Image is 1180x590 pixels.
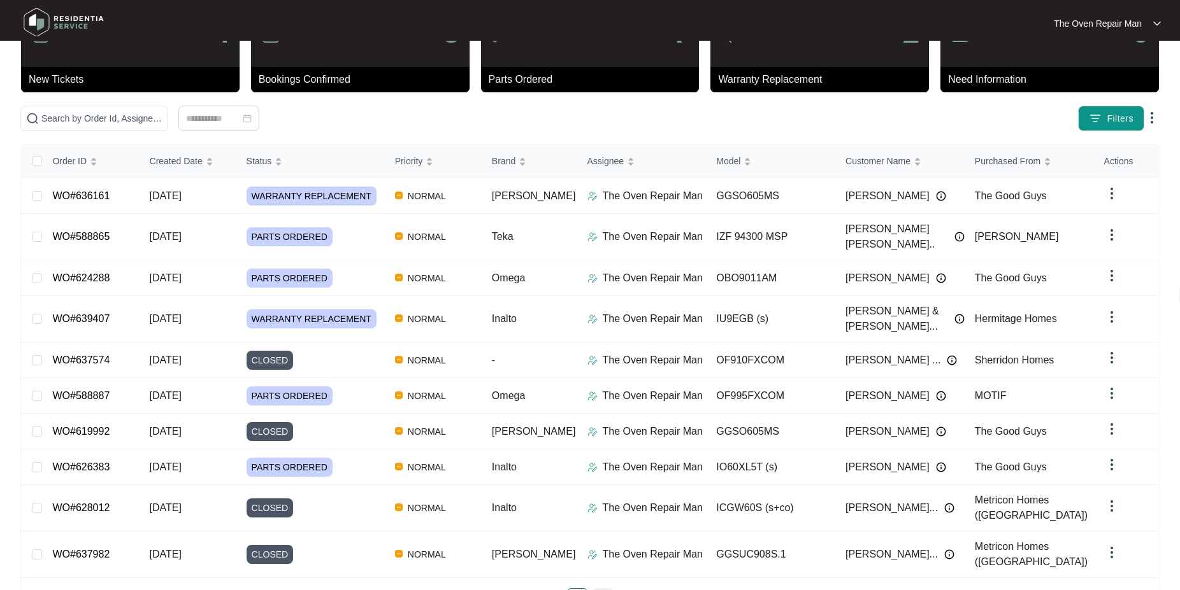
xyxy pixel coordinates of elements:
span: CLOSED [247,422,294,441]
span: NORMAL [403,424,451,439]
span: [PERSON_NAME]... [845,500,938,516]
p: Bookings Confirmed [259,72,470,87]
span: PARTS ORDERED [247,269,333,288]
td: OBO9011AM [706,260,835,296]
span: Priority [395,154,423,168]
img: filter icon [1089,112,1102,125]
img: Vercel Logo [395,314,403,322]
span: [PERSON_NAME] [492,549,576,559]
img: Assigner Icon [587,273,598,283]
a: WO#639407 [52,313,110,324]
img: Info icon [947,355,957,365]
span: [PERSON_NAME] [845,388,930,404]
img: dropdown arrow [1104,457,1119,472]
span: CLOSED [247,351,294,370]
td: OF995FXCOM [706,378,835,414]
span: Customer Name [845,154,910,168]
img: Assigner Icon [587,462,598,472]
img: Assigner Icon [587,232,598,242]
span: Filters [1107,112,1133,125]
span: [DATE] [150,502,182,513]
img: Info icon [936,191,946,201]
img: Vercel Logo [395,274,403,281]
span: - [492,355,495,365]
th: Assignee [577,144,707,178]
span: CLOSED [247,498,294,517]
td: ICGW60S (s+co) [706,485,835,531]
span: Brand [492,154,515,168]
span: [DATE] [150,313,182,324]
img: residentia service logo [19,3,108,41]
img: Vercel Logo [395,391,403,399]
span: NORMAL [403,188,451,204]
span: [DATE] [150,355,182,365]
span: The Good Guys [975,426,1047,437]
p: New Tickets [29,72,240,87]
img: Assigner Icon [587,503,598,513]
p: Warranty Replacement [718,72,929,87]
th: Priority [385,144,482,178]
img: Info icon [936,426,946,437]
a: WO#624288 [52,272,110,283]
span: [PERSON_NAME] [845,188,930,204]
span: [DATE] [150,390,182,401]
img: dropdown arrow [1104,545,1119,560]
span: Omega [492,390,525,401]
span: [PERSON_NAME]... [845,547,938,562]
span: [PERSON_NAME] [975,231,1059,242]
span: [DATE] [150,231,182,242]
img: dropdown arrow [1104,227,1119,242]
th: Order ID [42,144,139,178]
img: dropdown arrow [1104,386,1119,401]
span: Teka [492,231,514,242]
span: The Good Guys [975,190,1047,201]
span: NORMAL [403,270,451,286]
span: Metricon Homes ([GEOGRAPHIC_DATA]) [975,541,1088,567]
img: Info icon [936,273,946,283]
span: Sherridon Homes [975,355,1054,365]
span: NORMAL [403,353,451,368]
span: Purchased From [975,154,1040,168]
a: WO#588865 [52,231,110,242]
td: IZF 94300 MSP [706,214,835,260]
img: Assigner Icon [587,355,598,365]
span: Assignee [587,154,624,168]
span: Hermitage Homes [975,313,1057,324]
span: [DATE] [150,426,182,437]
img: Info icon [954,232,965,242]
p: The Oven Repair Man [603,270,703,286]
img: dropdown arrow [1153,20,1161,27]
img: Assigner Icon [587,549,598,559]
img: Assigner Icon [587,391,598,401]
th: Status [236,144,385,178]
span: WARRANTY REPLACEMENT [247,309,377,328]
span: Inalto [492,502,517,513]
img: Vercel Logo [395,503,403,511]
span: [PERSON_NAME] [845,424,930,439]
span: The Good Guys [975,461,1047,472]
a: WO#619992 [52,426,110,437]
span: NORMAL [403,547,451,562]
span: NORMAL [403,311,451,327]
p: The Oven Repair Man [603,353,703,368]
img: Vercel Logo [395,232,403,240]
input: Search by Order Id, Assignee Name, Customer Name, Brand and Model [41,111,162,125]
th: Created Date [140,144,236,178]
span: [PERSON_NAME] & [PERSON_NAME]... [845,304,948,334]
th: Model [706,144,835,178]
p: 7 [673,17,690,48]
img: Info icon [936,391,946,401]
p: 4 [213,17,230,48]
a: WO#636161 [52,190,110,201]
span: [PERSON_NAME] [492,426,576,437]
span: Order ID [52,154,87,168]
td: GGSO605MS [706,414,835,449]
img: dropdown arrow [1104,421,1119,437]
p: The Oven Repair Man [603,547,703,562]
span: PARTS ORDERED [247,227,333,246]
img: Vercel Logo [395,192,403,199]
img: dropdown arrow [1144,110,1160,125]
th: Purchased From [965,144,1094,178]
span: Inalto [492,461,517,472]
th: Customer Name [835,144,965,178]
